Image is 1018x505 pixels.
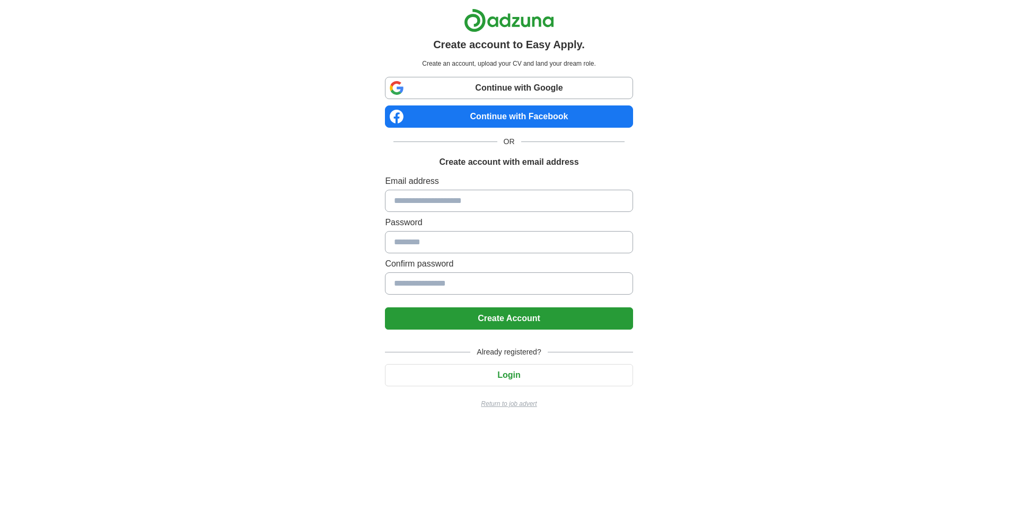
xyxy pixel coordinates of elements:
[464,8,554,32] img: Adzuna logo
[433,37,585,52] h1: Create account to Easy Apply.
[470,347,547,358] span: Already registered?
[387,59,630,68] p: Create an account, upload your CV and land your dream role.
[439,156,578,169] h1: Create account with email address
[385,364,633,386] button: Login
[385,175,633,188] label: Email address
[385,307,633,330] button: Create Account
[385,258,633,270] label: Confirm password
[385,216,633,229] label: Password
[497,136,521,147] span: OR
[385,77,633,99] a: Continue with Google
[385,370,633,379] a: Login
[385,399,633,409] a: Return to job advert
[385,105,633,128] a: Continue with Facebook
